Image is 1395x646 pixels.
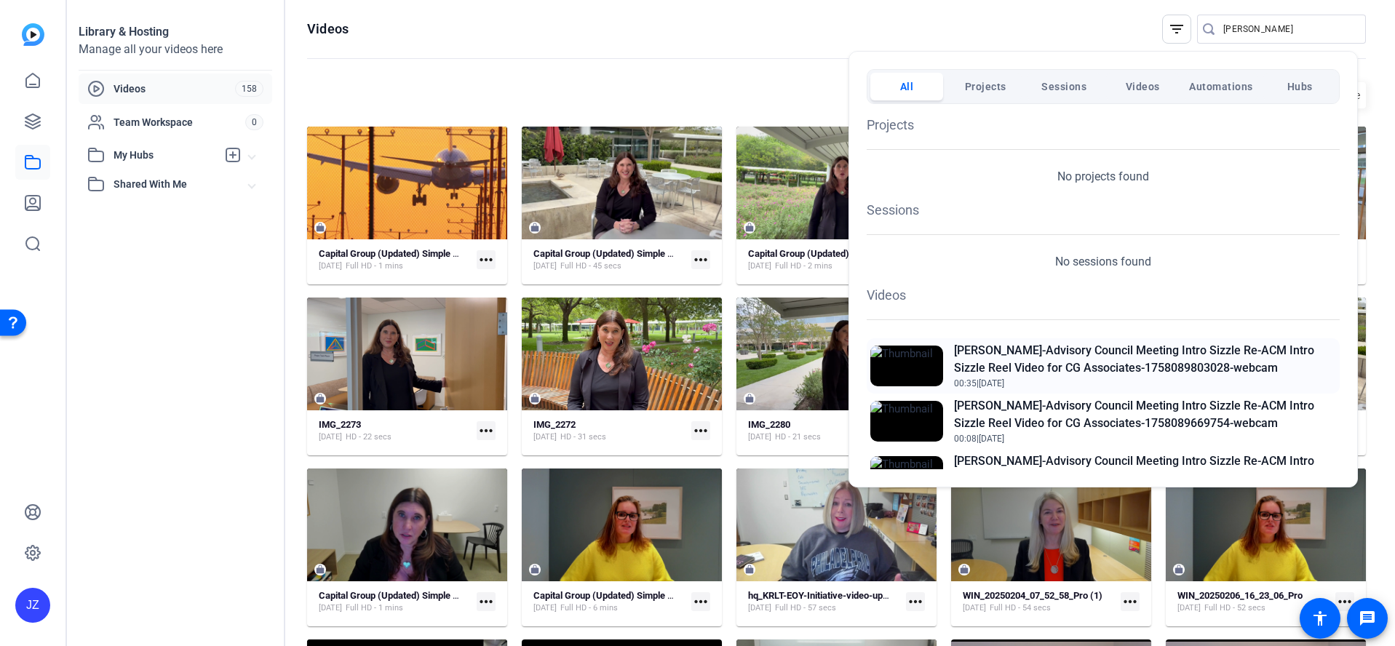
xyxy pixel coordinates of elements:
span: 00:35 [954,378,977,388]
p: No projects found [1057,168,1149,186]
img: Thumbnail [870,346,943,386]
img: Thumbnail [870,401,943,442]
span: 00:08 [954,434,977,444]
h2: [PERSON_NAME]-Advisory Council Meeting Intro Sizzle Re-ACM Intro Sizzle Reel Video for CG Associa... [954,342,1336,377]
h2: [PERSON_NAME]-Advisory Council Meeting Intro Sizzle Re-ACM Intro Sizzle Reel Video for CG Associa... [954,452,1336,487]
h1: Sessions [867,200,1340,220]
span: [DATE] [979,434,1004,444]
span: Automations [1189,73,1253,100]
img: Thumbnail [870,456,943,497]
span: [DATE] [979,378,1004,388]
span: Projects [965,73,1006,100]
p: No sessions found [1055,253,1151,271]
span: Videos [1126,73,1160,100]
span: | [977,378,979,388]
span: | [977,434,979,444]
span: Hubs [1287,73,1313,100]
h1: Videos [867,285,1340,305]
span: All [900,73,914,100]
span: Sessions [1041,73,1086,100]
h1: Projects [867,115,1340,135]
h2: [PERSON_NAME]-Advisory Council Meeting Intro Sizzle Re-ACM Intro Sizzle Reel Video for CG Associa... [954,397,1336,432]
